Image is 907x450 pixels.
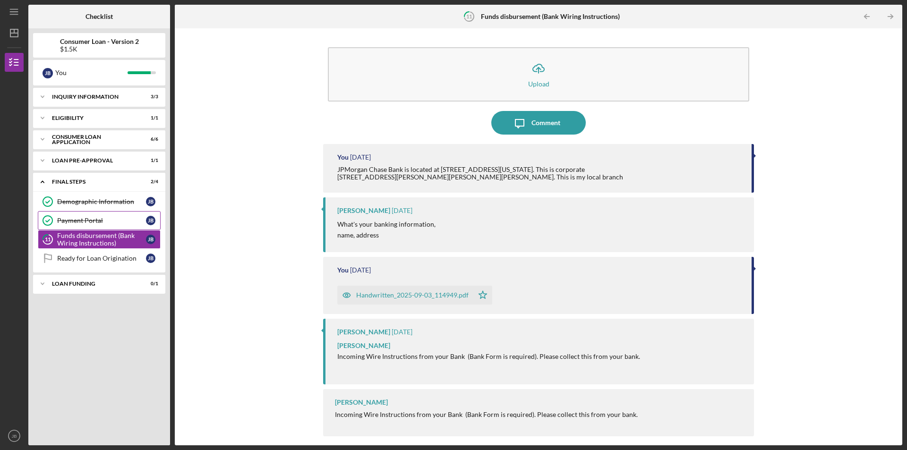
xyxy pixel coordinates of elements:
a: Ready for Loan OriginationJB [38,249,161,268]
button: Handwritten_2025-09-03_114949.pdf [337,286,492,305]
div: J B [146,216,155,225]
p: What's your banking information, [337,219,436,229]
text: JB [11,433,17,439]
div: You [337,266,349,274]
div: Payment Portal [57,217,146,224]
b: Consumer Loan - Version 2 [60,38,139,45]
time: 2025-09-03 16:50 [350,266,371,274]
div: You [337,153,349,161]
div: Eligibility [52,115,135,121]
div: J B [146,197,155,206]
span: Incoming Wire Instructions from your Bank (Bank Form is required). Please collect this from your ... [337,352,640,360]
div: 3 / 3 [141,94,158,100]
tspan: 11 [45,237,51,243]
a: 11Funds disbursement (Bank Wiring Instructions)JB [38,230,161,249]
button: Comment [491,111,586,135]
div: $1.5K [60,45,139,53]
div: 2 / 4 [141,179,158,185]
time: 2025-09-04 18:52 [350,153,371,161]
div: JPMorgan Chase Bank is located at [STREET_ADDRESS][US_STATE]. This is corporate [STREET_ADDRESS][... [337,166,623,181]
div: Loan Pre-Approval [52,158,135,163]
time: 2025-09-04 18:48 [392,207,412,214]
div: Handwritten_2025-09-03_114949.pdf [356,291,469,299]
div: [PERSON_NAME] [335,399,388,406]
button: Upload [328,47,749,102]
div: Incoming Wire Instructions from your Bank (Bank Form is required). Please collect this from your ... [335,411,638,418]
div: [PERSON_NAME] [337,328,390,336]
b: Checklist [86,13,113,20]
div: Ready for Loan Origination [57,255,146,262]
p: name, address [337,230,436,240]
div: Loan Funding [52,281,135,287]
time: 2025-09-03 14:04 [392,328,412,336]
div: FINAL STEPS [52,179,135,185]
div: J B [146,235,155,244]
b: Funds disbursement (Bank Wiring Instructions) [481,13,620,20]
span: [PERSON_NAME] [337,341,390,349]
div: J B [146,254,155,263]
div: Consumer Loan Application [52,134,135,145]
div: Comment [531,111,560,135]
div: Inquiry Information [52,94,135,100]
div: J B [43,68,53,78]
tspan: 11 [466,13,471,19]
div: 0 / 1 [141,281,158,287]
a: Demographic InformationJB [38,192,161,211]
div: Upload [528,80,549,87]
div: You [55,65,128,81]
button: JB [5,426,24,445]
div: [PERSON_NAME] [337,207,390,214]
div: Funds disbursement (Bank Wiring Instructions) [57,232,146,247]
div: 1 / 1 [141,115,158,121]
a: Payment PortalJB [38,211,161,230]
div: 6 / 6 [141,136,158,142]
div: 1 / 1 [141,158,158,163]
div: Demographic Information [57,198,146,205]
